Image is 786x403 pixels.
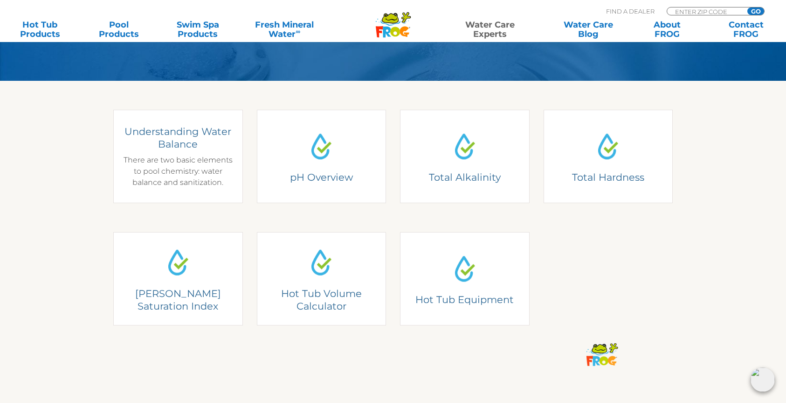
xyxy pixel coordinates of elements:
[448,251,482,286] img: Water Drop Icon
[550,171,666,184] h4: Total Hardness
[440,20,540,39] a: Water CareExperts
[263,171,379,184] h4: pH Overview
[674,7,737,15] input: Zip Code Form
[448,129,482,163] img: Water Drop Icon
[88,20,150,39] a: PoolProducts
[636,20,698,39] a: AboutFROG
[113,232,243,325] a: Water Drop Icon[PERSON_NAME] Saturation Index[PERSON_NAME] Saturation IndexTest your water and fi...
[120,287,236,313] h4: [PERSON_NAME] Saturation Index
[161,245,195,280] img: Water Drop Icon
[257,110,386,203] a: Water Drop IconpH OverviewpH OverviewIdeal pH Range for Hot Tubs: 7.2 – 7.6
[747,7,764,15] input: GO
[591,129,625,163] img: Water Drop Icon
[407,171,523,184] h4: Total Alkalinity
[400,110,530,203] a: Water Drop IconTotal AlkalinityTotal AlkalinityIdeal Total Alkalinity Range for Hot Tubs: 80-120
[304,129,338,163] img: Water Drop Icon
[246,20,323,39] a: Fresh MineralWater∞
[606,7,655,15] p: Find A Dealer
[715,20,777,39] a: ContactFROG
[584,337,620,370] img: frog-products-logo-small
[400,232,530,325] a: Water Drop IconHot Tub EquipmentHot Tub EquipmentGet to know the hot tub equipment and how it ope...
[544,110,673,203] a: Water Drop IconTotal HardnessCalcium HardnessIdeal Calcium Hardness Range: 150-250
[407,293,523,306] h4: Hot Tub Equipment
[558,20,619,39] a: Water CareBlog
[257,232,386,325] a: Water Drop IconHot Tub Volume CalculatorHot Tub Volume CalculatorFill out the form to calculate y...
[113,110,243,203] a: Water Drop IconWater BalanceUnderstanding Water BalanceThere are two basic elements to pool chemi...
[751,368,775,392] img: openIcon
[304,245,338,280] img: Water Drop Icon
[9,20,71,39] a: Hot TubProducts
[270,287,372,313] h4: Hot Tub Volume Calculator
[167,20,229,39] a: Swim SpaProducts
[296,28,300,35] sup: ∞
